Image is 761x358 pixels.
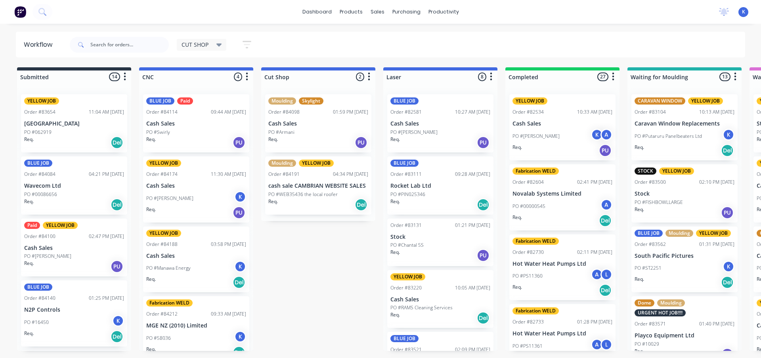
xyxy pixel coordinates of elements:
div: sales [367,6,388,18]
div: Fabrication WELDOrder #8273002:11 PM [DATE]Hot Water Heat Pumps LtdPO #PS11360ALReq.Del [509,234,616,301]
p: Stock [635,190,734,197]
div: Order #84140 [24,295,55,302]
div: YELLOW JOB [390,273,425,280]
div: Order #84188 [146,241,178,248]
div: 03:58 PM [DATE] [211,241,246,248]
div: YELLOW JOB [688,97,723,105]
div: BLUE JOBOrder #8408404:21 PM [DATE]Wavecom LtdPO #00086656Req.Del [21,156,127,215]
p: PO #FISHBOWLLARGE [635,199,683,206]
p: [GEOGRAPHIC_DATA] [24,120,124,127]
div: Del [111,136,123,149]
div: Del [111,330,123,343]
p: Req. [635,206,644,213]
p: Stock [390,234,490,240]
div: Fabrication WELD [512,238,559,245]
p: PO #Swirly [146,129,170,136]
div: 11:30 AM [DATE] [211,171,246,178]
div: Fabrication WELD [512,307,559,314]
a: dashboard [298,6,336,18]
div: STOCKYELLOW JOBOrder #8350002:10 PM [DATE]StockPO #FISHBOWLLARGEReq.PU [631,164,738,223]
div: YELLOW JOB [299,160,334,167]
p: PO #Chantal 5S [390,242,424,249]
div: BLUE JOB [635,230,663,237]
p: PO #Manawa Energy [146,265,191,272]
div: PU [111,260,123,273]
p: PO #[PERSON_NAME] [146,195,193,202]
p: Cash Sales [146,120,246,127]
div: Order #84191 [268,171,300,178]
div: YELLOW JOB [512,97,547,105]
div: CARAVAN WINDOWYELLOW JOBOrder #8310410:13 AM [DATE]Caravan Window ReplacementsPO #Putaruru Panelb... [631,94,738,160]
p: Req. [146,276,156,283]
div: purchasing [388,6,424,18]
div: Del [111,198,123,211]
div: 01:28 PM [DATE] [577,318,612,326]
div: 10:05 AM [DATE] [455,284,490,291]
p: Req. [635,144,644,151]
p: PO #10029 [635,341,659,348]
div: K [234,191,246,203]
p: PO #00086656 [24,191,57,198]
div: A [591,268,603,280]
p: Cash Sales [512,120,612,127]
div: Del [721,144,734,157]
div: Order #84100 [24,233,55,240]
div: BLUE JOB [390,160,419,167]
p: Cash Sales [390,296,490,303]
p: PO #062919 [24,129,52,136]
span: CUT SHOP [182,40,208,49]
div: A [600,199,612,211]
div: L [600,339,612,350]
div: 09:28 AM [DATE] [455,171,490,178]
div: 10:13 AM [DATE] [699,109,734,116]
div: Order #84084 [24,171,55,178]
div: YELLOW JOBOrder #8322010:05 AM [DATE]Cash SalesPO #RAMS Cleaning ServicesReq.Del [387,270,493,328]
div: A [600,129,612,141]
p: Cash Sales [24,245,124,251]
div: Del [477,312,489,324]
div: A [591,339,603,350]
p: Req. [635,348,644,355]
div: Order #83521 [390,346,422,353]
p: N2P Controls [24,307,124,313]
p: Novalab Systems Limited [512,190,612,197]
p: Req. [512,284,522,291]
p: Req. [390,198,400,205]
p: PO #Armani [268,129,294,136]
div: YELLOW JOBOrder #8365411:04 AM [DATE][GEOGRAPHIC_DATA]PO #062919Req.Del [21,94,127,152]
div: Order #84212 [146,310,178,318]
div: Fabrication WELD [146,299,193,307]
div: YELLOW JOB [146,230,181,237]
div: 02:41 PM [DATE] [577,179,612,186]
div: PaidYELLOW JOBOrder #8410002:47 PM [DATE]Cash SalesPO #[PERSON_NAME]Req.PU [21,219,127,277]
div: YELLOW JOBOrder #8253410:33 AM [DATE]Cash SalesPO #[PERSON_NAME]KAReq.PU [509,94,616,160]
div: Order #83131 [390,222,422,229]
div: PU [233,206,245,219]
div: Skylight [299,97,323,105]
div: Order #83111 [390,171,422,178]
div: Del [721,276,734,289]
div: 02:09 PM [DATE] [455,346,490,353]
div: MouldingSkylightOrder #8409801:59 PM [DATE]Cash SalesPO #ArmaniReq.PU [265,94,371,152]
p: Cash Sales [146,253,246,259]
div: BLUE JOBMouldingYELLOW JOBOrder #8356201:31 PM [DATE]South Pacific PicturesPO #ST2251KReq.Del [631,227,738,293]
div: STOCK [635,168,656,175]
div: Del [477,198,489,211]
p: PO #[PERSON_NAME] [390,129,438,136]
div: Del [599,214,612,227]
div: BLUE JOBOrder #8414001:25 PM [DATE]N2P ControlsPO #16450KReq.Del [21,280,127,347]
div: Order #82730 [512,249,544,256]
p: Req. [268,198,278,205]
p: Req. [24,260,34,267]
p: Cash Sales [390,120,490,127]
p: PO #[PERSON_NAME] [512,133,560,140]
div: PU [599,144,612,157]
div: K [112,315,124,327]
span: K [742,8,745,15]
div: BLUE JOBOrder #8258110:27 AM [DATE]Cash SalesPO #[PERSON_NAME]Req.PU [387,94,493,152]
div: PU [477,249,489,262]
div: Order #82604 [512,179,544,186]
div: Workflow [24,40,56,50]
div: 01:40 PM [DATE] [699,320,734,328]
div: Order #84174 [146,171,178,178]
